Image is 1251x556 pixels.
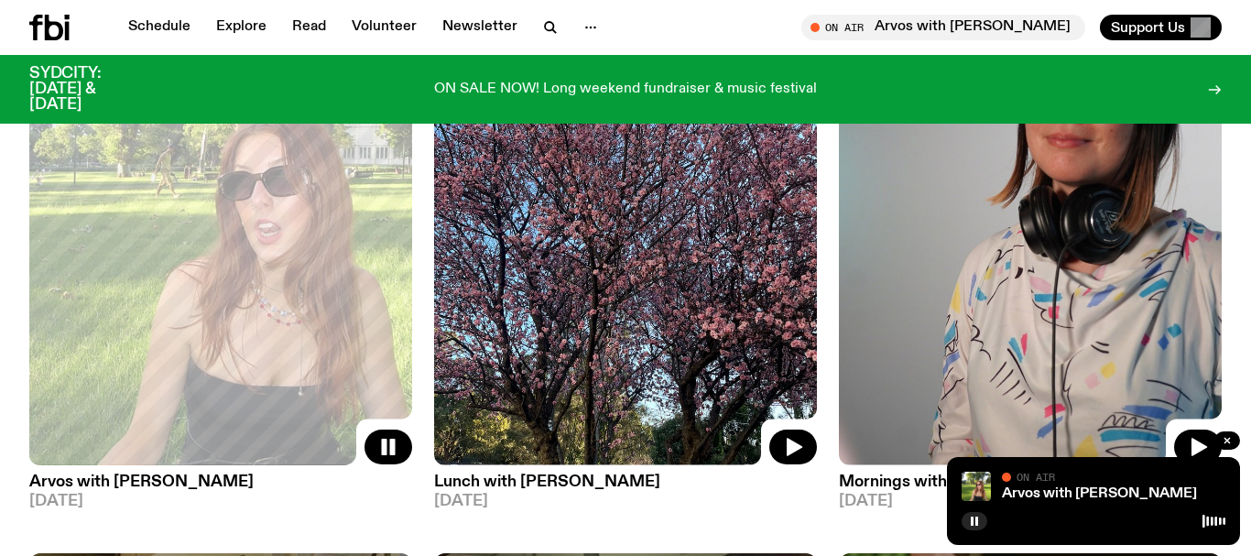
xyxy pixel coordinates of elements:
[341,15,428,40] a: Volunteer
[117,15,201,40] a: Schedule
[431,15,528,40] a: Newsletter
[839,465,1222,509] a: Mornings with [PERSON_NAME][DATE]
[801,15,1085,40] button: On AirArvos with [PERSON_NAME]
[434,494,817,509] span: [DATE]
[839,494,1222,509] span: [DATE]
[29,494,412,509] span: [DATE]
[281,15,337,40] a: Read
[1111,19,1185,36] span: Support Us
[434,474,817,490] h3: Lunch with [PERSON_NAME]
[1002,486,1197,501] a: Arvos with [PERSON_NAME]
[1017,471,1055,483] span: On Air
[29,66,147,113] h3: SYDCITY: [DATE] & [DATE]
[1100,15,1222,40] button: Support Us
[962,472,991,501] img: Lizzie Bowles is sitting in a bright green field of grass, with dark sunglasses and a black top. ...
[29,465,412,509] a: Arvos with [PERSON_NAME][DATE]
[29,474,412,490] h3: Arvos with [PERSON_NAME]
[205,15,277,40] a: Explore
[839,474,1222,490] h3: Mornings with [PERSON_NAME]
[434,465,817,509] a: Lunch with [PERSON_NAME][DATE]
[434,82,817,98] p: ON SALE NOW! Long weekend fundraiser & music festival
